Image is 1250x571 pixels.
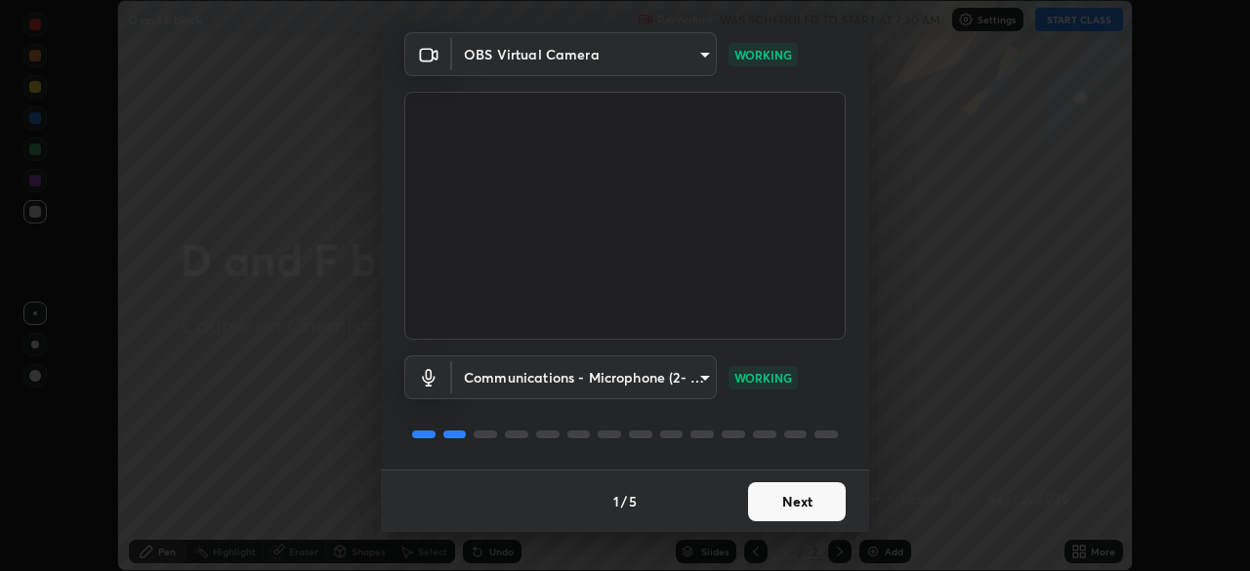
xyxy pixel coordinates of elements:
p: WORKING [734,46,792,63]
h4: / [621,491,627,511]
h4: 1 [613,491,619,511]
h4: 5 [629,491,637,511]
p: WORKING [734,369,792,387]
button: Next [748,482,846,521]
div: OBS Virtual Camera [452,355,717,399]
div: OBS Virtual Camera [452,32,717,76]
